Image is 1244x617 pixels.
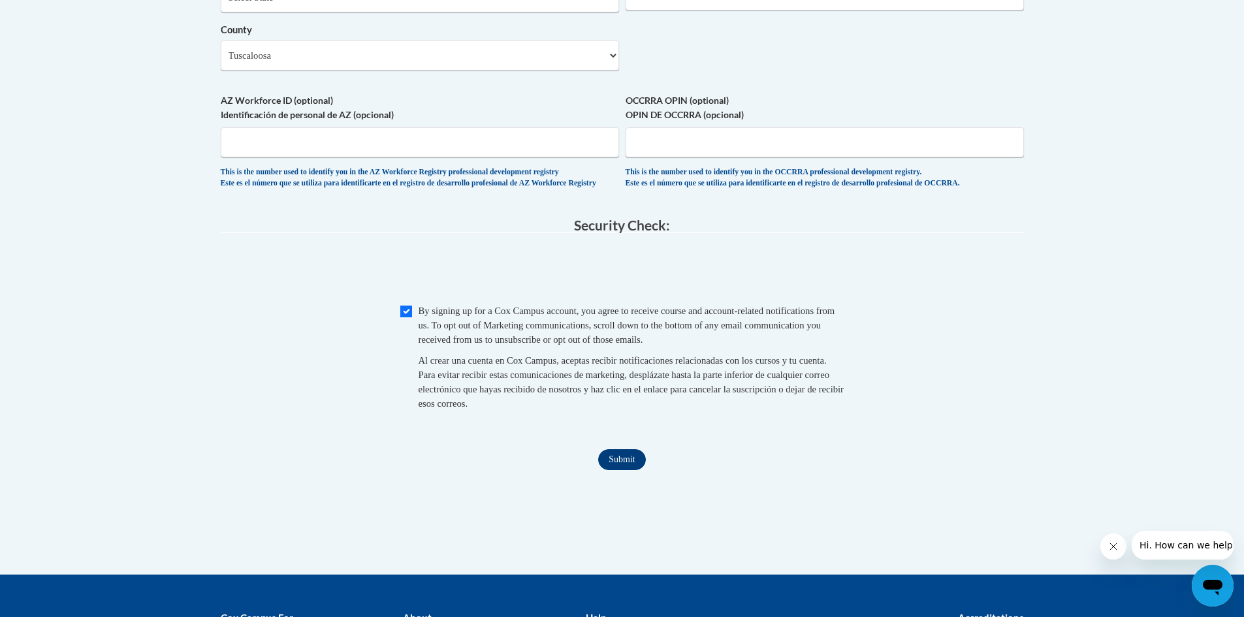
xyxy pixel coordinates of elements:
span: Al crear una cuenta en Cox Campus, aceptas recibir notificaciones relacionadas con los cursos y t... [419,355,844,409]
iframe: reCAPTCHA [523,246,722,297]
iframe: Close message [1100,533,1126,560]
span: Security Check: [574,217,670,233]
label: OCCRRA OPIN (optional) OPIN DE OCCRRA (opcional) [626,93,1024,122]
label: AZ Workforce ID (optional) Identificación de personal de AZ (opcional) [221,93,619,122]
label: County [221,23,619,37]
input: Submit [598,449,645,470]
div: This is the number used to identify you in the AZ Workforce Registry professional development reg... [221,167,619,189]
iframe: Button to launch messaging window [1192,565,1234,607]
iframe: Message from company [1132,531,1234,560]
span: By signing up for a Cox Campus account, you agree to receive course and account-related notificat... [419,306,835,345]
div: This is the number used to identify you in the OCCRRA professional development registry. Este es ... [626,167,1024,189]
span: Hi. How can we help? [8,9,106,20]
